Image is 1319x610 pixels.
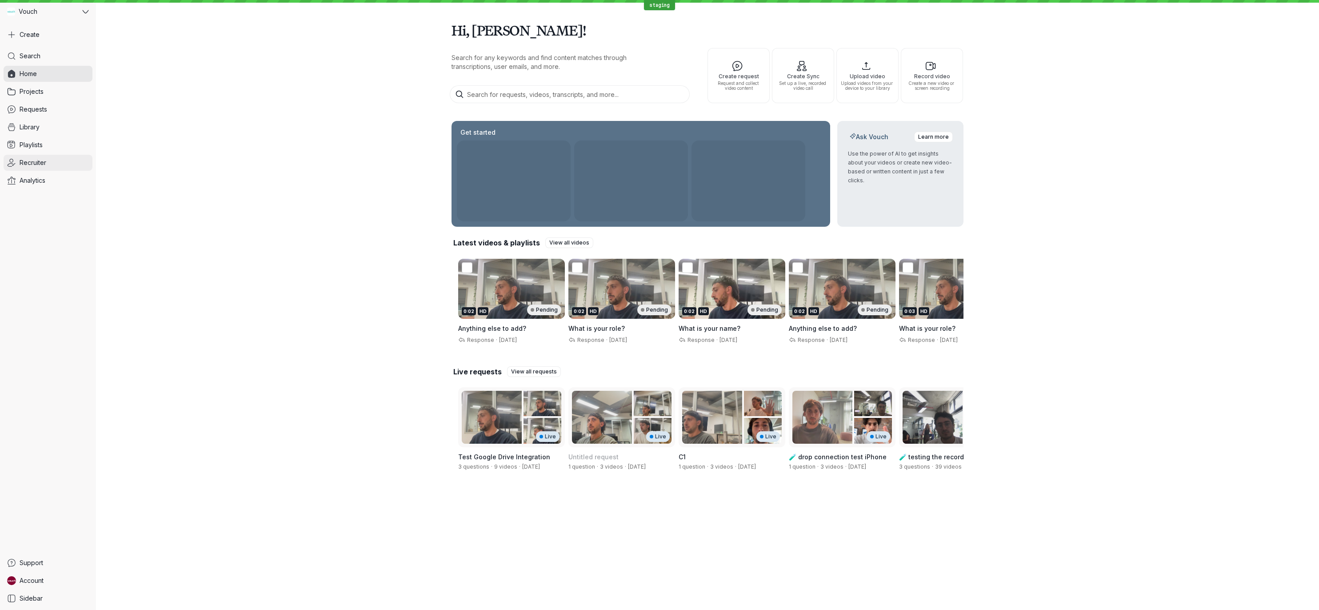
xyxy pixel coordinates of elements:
[637,305,671,315] div: Pending
[450,85,690,103] input: Search for requests, videos, transcripts, and more...
[682,307,696,315] div: 0:02
[609,337,627,343] span: [DATE]
[452,18,963,43] h1: Hi, [PERSON_NAME]!
[905,73,959,79] span: Record video
[905,81,959,91] span: Create a new video or screen recording
[604,337,609,344] span: ·
[825,337,830,344] span: ·
[20,558,43,567] span: Support
[858,305,892,315] div: Pending
[820,463,843,470] span: 3 videos
[549,238,589,247] span: View all videos
[4,48,92,64] a: Search
[20,105,47,114] span: Requests
[710,463,733,470] span: 3 videos
[489,463,494,470] span: ·
[453,367,502,377] h2: Live requests
[4,555,92,571] a: Support
[4,155,92,171] a: Recruiter
[20,576,44,585] span: Account
[899,463,930,470] span: 3 questions
[465,337,494,343] span: Response
[4,4,92,20] button: Vouch avatarVouch
[517,463,522,470] span: ·
[935,463,962,470] span: 39 videos
[962,463,967,470] span: ·
[20,140,43,149] span: Playlists
[711,73,766,79] span: Create request
[511,367,557,376] span: View all requests
[4,590,92,606] a: Sidebar
[840,81,895,91] span: Upload videos from your device to your library
[576,337,604,343] span: Response
[4,573,92,589] a: Stephane avatarAccount
[830,337,847,343] span: [DATE]
[458,453,550,461] span: Test Google Drive Integration
[919,307,929,315] div: HD
[930,463,935,470] span: ·
[459,128,497,137] h2: Get started
[20,123,40,132] span: Library
[4,27,92,43] button: Create
[628,463,646,470] span: Created by Gary Zurnamer
[848,149,953,185] p: Use the power of AI to get insights about your videos or create new video-based or written conten...
[595,463,600,470] span: ·
[20,87,44,96] span: Projects
[899,325,955,332] span: What is your role?
[935,337,940,344] span: ·
[836,48,899,103] button: Upload videoUpload videos from your device to your library
[906,337,935,343] span: Response
[20,594,43,603] span: Sidebar
[4,119,92,135] a: Library
[918,132,949,141] span: Learn more
[707,48,770,103] button: Create requestRequest and collect video content
[494,337,499,344] span: ·
[507,366,561,377] a: View all requests
[4,101,92,117] a: Requests
[789,325,857,332] span: Anything else to add?
[4,84,92,100] a: Projects
[20,30,40,39] span: Create
[899,453,999,470] span: 🧪 testing the recorder webkit blob array buffer ting
[679,325,740,332] span: What is your name?
[20,69,37,78] span: Home
[686,337,715,343] span: Response
[776,81,830,91] span: Set up a live, recorded video call
[478,307,488,315] div: HD
[789,463,815,470] span: 1 question
[903,307,917,315] div: 0:03
[796,337,825,343] span: Response
[527,305,561,315] div: Pending
[453,238,540,248] h2: Latest videos & playlists
[572,307,586,315] div: 0:02
[914,132,953,142] a: Learn more
[815,463,820,470] span: ·
[808,307,819,315] div: HD
[843,463,848,470] span: ·
[499,337,517,343] span: [DATE]
[458,463,489,470] span: 3 questions
[4,137,92,153] a: Playlists
[7,576,16,585] img: Stephane avatar
[772,48,834,103] button: Create SyncSet up a live, recorded video call
[494,463,517,470] span: 9 videos
[522,463,540,470] span: Created by Gary Zurnamer
[698,307,709,315] div: HD
[940,337,958,343] span: [DATE]
[568,325,625,332] span: What is your role?
[901,48,963,103] button: Record videoCreate a new video or screen recording
[711,81,766,91] span: Request and collect video content
[4,66,92,82] a: Home
[848,132,890,141] h2: Ask Vouch
[458,325,526,332] span: Anything else to add?
[19,7,37,16] span: Vouch
[789,453,887,461] span: 🧪 drop connection test iPhone
[792,307,807,315] div: 0:02
[20,52,40,60] span: Search
[568,463,595,470] span: 1 question
[840,73,895,79] span: Upload video
[7,8,15,16] img: Vouch avatar
[452,53,665,71] p: Search for any keywords and find content matches through transcriptions, user emails, and more.
[4,173,92,189] a: Analytics
[4,4,80,20] div: Vouch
